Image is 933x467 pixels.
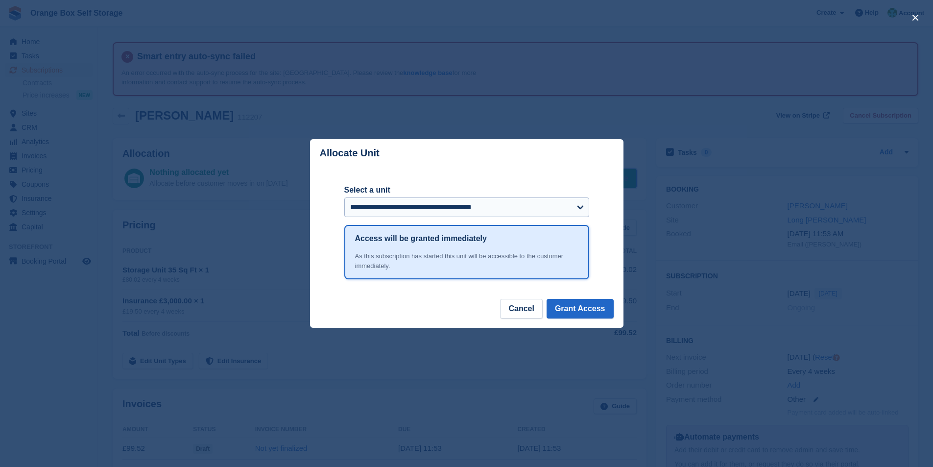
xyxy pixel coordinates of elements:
button: Cancel [500,299,542,319]
button: close [908,10,923,25]
h1: Access will be granted immediately [355,233,487,245]
button: Grant Access [547,299,614,319]
label: Select a unit [344,184,589,196]
div: As this subscription has started this unit will be accessible to the customer immediately. [355,251,578,270]
p: Allocate Unit [320,147,380,159]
